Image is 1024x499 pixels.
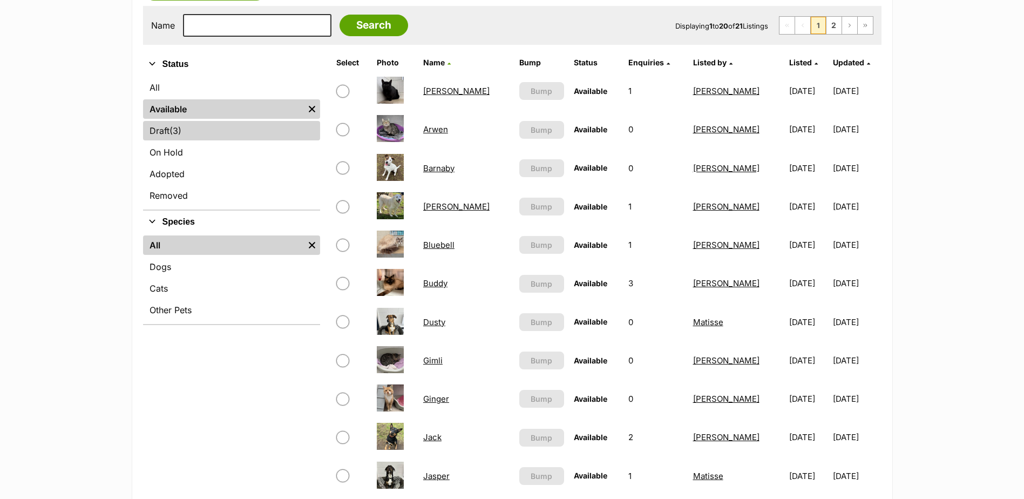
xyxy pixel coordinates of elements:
a: [PERSON_NAME] [693,394,759,404]
a: [PERSON_NAME] [423,201,490,212]
a: Matisse [693,317,723,327]
a: [PERSON_NAME] [693,201,759,212]
a: [PERSON_NAME] [693,124,759,134]
a: Jack [423,432,442,442]
span: translation missing: en.admin.listings.index.attributes.enquiries [628,58,664,67]
td: [DATE] [785,304,832,341]
button: Bump [519,275,564,293]
td: 2 [624,419,688,456]
a: Updated [833,58,870,67]
th: Select [332,54,371,71]
span: Bump [531,85,552,97]
span: Available [574,279,607,288]
td: [DATE] [833,111,880,148]
button: Bump [519,159,564,177]
td: [DATE] [785,111,832,148]
td: [DATE] [785,457,832,495]
td: [DATE] [833,226,880,264]
a: [PERSON_NAME] [693,86,759,96]
td: 1 [624,72,688,110]
th: Bump [515,54,568,71]
a: Other Pets [143,300,320,320]
td: [DATE] [785,72,832,110]
a: Last page [858,17,873,34]
a: Remove filter [304,99,320,119]
button: Bump [519,467,564,485]
td: 1 [624,188,688,225]
span: Available [574,163,607,172]
td: [DATE] [833,72,880,110]
a: [PERSON_NAME] [693,163,759,173]
td: [DATE] [785,265,832,302]
td: [DATE] [833,304,880,341]
span: First page [779,17,795,34]
a: All [143,235,304,255]
a: Bluebell [423,240,455,250]
a: [PERSON_NAME] [423,86,490,96]
button: Bump [519,429,564,447]
span: Available [574,125,607,134]
button: Species [143,215,320,229]
a: Cats [143,279,320,298]
td: 0 [624,380,688,417]
button: Bump [519,121,564,139]
td: [DATE] [785,380,832,417]
a: Jasper [423,471,450,481]
span: Available [574,202,607,211]
a: Arwen [423,124,448,134]
span: Available [574,240,607,249]
span: Available [574,317,607,326]
nav: Pagination [779,16,873,35]
a: Ginger [423,394,449,404]
a: Name [423,58,451,67]
span: Bump [531,470,552,482]
span: Bump [531,163,552,174]
button: Bump [519,236,564,254]
span: Listed [789,58,812,67]
a: On Hold [143,143,320,162]
span: Bump [531,432,552,443]
span: Available [574,356,607,365]
a: Listed by [693,58,733,67]
span: Previous page [795,17,810,34]
a: Matisse [693,471,723,481]
label: Name [151,21,175,30]
td: [DATE] [833,150,880,187]
a: Buddy [423,278,447,288]
td: 1 [624,457,688,495]
strong: 1 [709,22,713,30]
td: [DATE] [833,342,880,379]
span: Available [574,394,607,403]
span: Bump [531,316,552,328]
span: Available [574,86,607,96]
div: Status [143,76,320,210]
a: Gimli [423,355,443,366]
span: Displaying to of Listings [675,22,768,30]
td: [DATE] [785,419,832,456]
a: Adopted [143,164,320,184]
a: Dusty [423,317,445,327]
td: [DATE] [833,419,880,456]
span: Bump [531,124,552,136]
span: Bump [531,201,552,212]
span: Listed by [693,58,727,67]
input: Search [340,15,408,36]
td: 1 [624,226,688,264]
span: Name [423,58,445,67]
strong: 20 [719,22,728,30]
td: 0 [624,342,688,379]
td: [DATE] [785,150,832,187]
span: Bump [531,278,552,289]
span: Page 1 [811,17,826,34]
a: Dogs [143,257,320,277]
button: Bump [519,390,564,408]
span: (3) [169,124,181,137]
td: [DATE] [785,342,832,379]
button: Bump [519,352,564,369]
button: Status [143,57,320,71]
button: Bump [519,82,564,100]
strong: 21 [735,22,743,30]
a: Removed [143,186,320,205]
td: 3 [624,265,688,302]
td: 0 [624,304,688,341]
